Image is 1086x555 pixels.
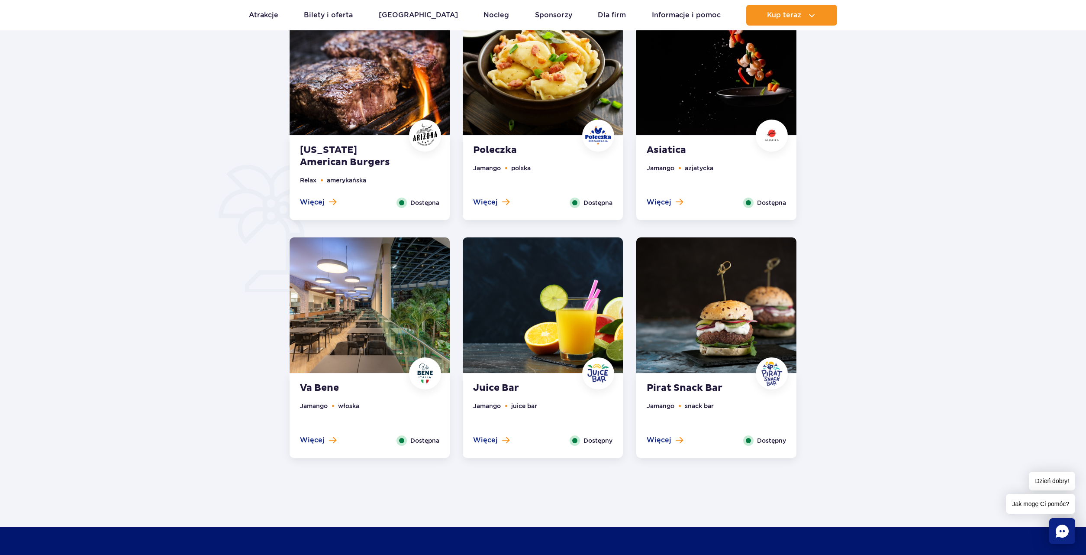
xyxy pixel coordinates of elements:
img: Va Bene [412,360,438,386]
li: Jamango [647,163,674,173]
span: Dostępny [583,436,612,445]
div: Chat [1049,518,1075,544]
span: Dzień dobry! [1029,472,1075,490]
span: Więcej [473,198,498,207]
img: Juice Bar [463,237,623,373]
strong: Juice Bar [473,382,578,394]
li: Jamango [647,401,674,411]
li: Jamango [473,163,501,173]
li: polska [511,163,531,173]
span: Dostępna [757,198,786,208]
img: Va Bene [290,237,450,373]
button: Więcej [473,198,509,207]
strong: Asiatica [647,144,751,156]
button: Więcej [300,198,336,207]
button: Więcej [647,435,683,445]
li: snack bar [685,401,714,411]
li: Relax [300,175,316,185]
li: włoska [338,401,359,411]
strong: [US_STATE] American Burgers [300,144,405,169]
span: Dostępny [757,436,786,445]
img: Asiatica [759,126,785,145]
span: Więcej [647,435,671,445]
button: Kup teraz [746,5,837,26]
span: Dostępna [410,436,439,445]
strong: Poleczka [473,144,578,156]
img: Pirat Snack Bar [636,237,796,373]
a: [GEOGRAPHIC_DATA] [379,5,458,26]
span: Dostępna [410,198,439,208]
span: Kup teraz [767,11,801,19]
img: Pirat Snack Bar [759,360,785,386]
li: amerykańska [327,175,366,185]
button: Więcej [473,435,509,445]
li: Jamango [473,401,501,411]
strong: Pirat Snack Bar [647,382,751,394]
img: Arizona American Burgers [412,123,438,149]
a: Dla firm [598,5,626,26]
span: Więcej [473,435,498,445]
button: Więcej [647,198,683,207]
img: Juice Bar [585,360,611,386]
a: Atrakcje [249,5,278,26]
a: Informacje i pomoc [652,5,721,26]
a: Sponsorzy [535,5,572,26]
span: Więcej [647,198,671,207]
a: Bilety i oferta [304,5,353,26]
li: Jamango [300,401,328,411]
img: Poleczka [585,123,611,149]
span: Więcej [300,198,325,207]
a: Nocleg [483,5,509,26]
strong: Va Bene [300,382,405,394]
li: juice bar [511,401,537,411]
span: Więcej [300,435,325,445]
button: Więcej [300,435,336,445]
span: Jak mogę Ci pomóc? [1006,494,1075,514]
span: Dostępna [583,198,612,208]
li: azjatycka [685,163,713,173]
